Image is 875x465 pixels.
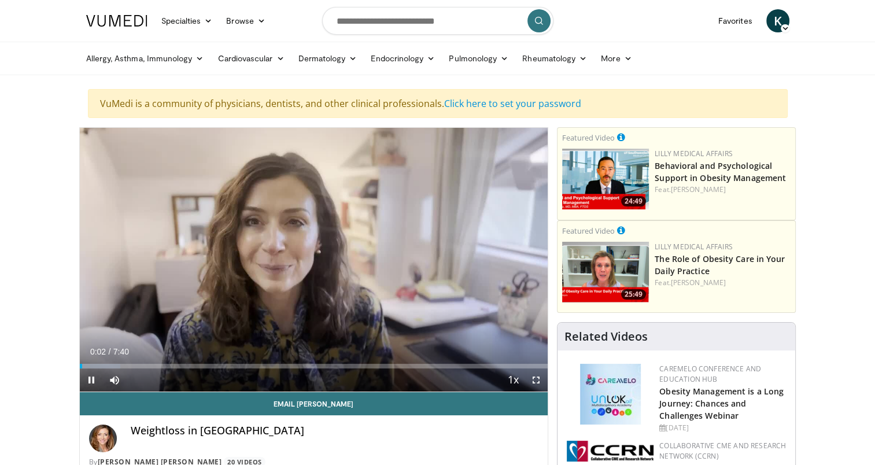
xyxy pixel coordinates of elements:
[655,253,785,276] a: The Role of Obesity Care in Your Daily Practice
[364,47,442,70] a: Endocrinology
[562,149,649,209] img: ba3304f6-7838-4e41-9c0f-2e31ebde6754.png.150x105_q85_crop-smart_upscale.png
[659,386,784,421] a: Obesity Management is a Long Journey: Chances and Challenges Webinar
[103,368,126,392] button: Mute
[525,368,548,392] button: Fullscreen
[562,242,649,302] a: 25:49
[711,9,759,32] a: Favorites
[562,132,615,143] small: Featured Video
[655,184,791,195] div: Feat.
[562,149,649,209] a: 24:49
[80,128,548,392] video-js: Video Player
[444,97,581,110] a: Click here to set your password
[655,149,733,158] a: Lilly Medical Affairs
[154,9,220,32] a: Specialties
[88,89,788,118] div: VuMedi is a community of physicians, dentists, and other clinical professionals.
[109,347,111,356] span: /
[80,368,103,392] button: Pause
[659,423,786,433] div: [DATE]
[580,364,641,425] img: 45df64a9-a6de-482c-8a90-ada250f7980c.png.150x105_q85_autocrop_double_scale_upscale_version-0.2.jpg
[671,184,726,194] a: [PERSON_NAME]
[113,347,129,356] span: 7:40
[79,47,211,70] a: Allergy, Asthma, Immunology
[90,347,106,356] span: 0:02
[89,425,117,452] img: Avatar
[442,47,515,70] a: Pulmonology
[291,47,364,70] a: Dermatology
[501,368,525,392] button: Playback Rate
[562,242,649,302] img: e1208b6b-349f-4914-9dd7-f97803bdbf1d.png.150x105_q85_crop-smart_upscale.png
[322,7,553,35] input: Search topics, interventions
[766,9,789,32] a: K
[211,47,291,70] a: Cardiovascular
[655,160,786,183] a: Behavioral and Psychological Support in Obesity Management
[564,330,648,344] h4: Related Videos
[659,364,761,384] a: CaReMeLO Conference and Education Hub
[515,47,594,70] a: Rheumatology
[594,47,638,70] a: More
[131,425,539,437] h4: Weightloss in [GEOGRAPHIC_DATA]
[86,15,147,27] img: VuMedi Logo
[219,9,272,32] a: Browse
[655,242,733,252] a: Lilly Medical Affairs
[567,441,654,462] img: a04ee3ba-8487-4636-b0fb-5e8d268f3737.png.150x105_q85_autocrop_double_scale_upscale_version-0.2.png
[655,278,791,288] div: Feat.
[671,278,726,287] a: [PERSON_NAME]
[562,226,615,236] small: Featured Video
[659,441,786,461] a: Collaborative CME and Research Network (CCRN)
[80,364,548,368] div: Progress Bar
[80,392,548,415] a: Email [PERSON_NAME]
[621,289,646,300] span: 25:49
[621,196,646,206] span: 24:49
